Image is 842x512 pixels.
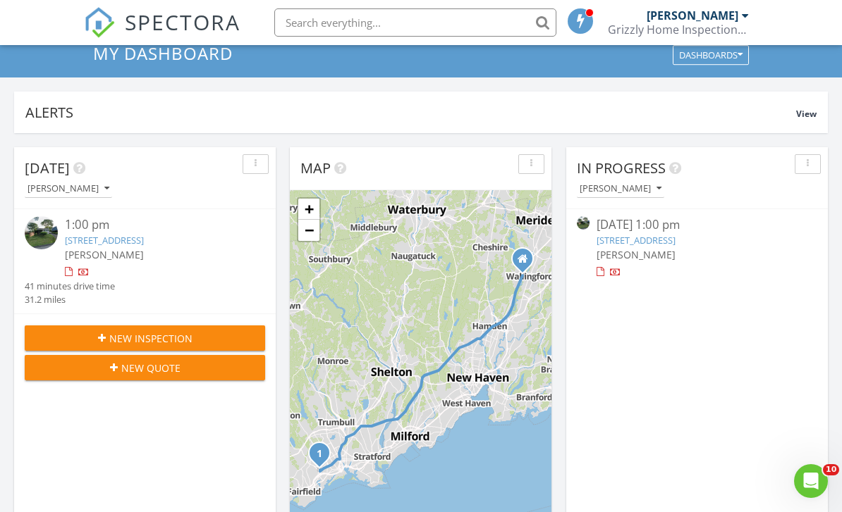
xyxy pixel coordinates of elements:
span: New Quote [121,361,181,375]
a: Zoom out [298,220,319,241]
span: [PERSON_NAME] [597,248,676,261]
div: Grizzly Home Inspections LLC [608,23,749,37]
button: Dashboards [673,46,749,65]
div: 1:00 pm [65,216,245,234]
button: New Quote [25,355,265,380]
span: SPECTORA [125,7,240,37]
div: Dashboards [679,51,743,61]
button: [PERSON_NAME] [577,180,664,199]
div: 31.2 miles [25,293,115,306]
span: [PERSON_NAME] [65,248,144,261]
a: 1:00 pm [STREET_ADDRESS] [PERSON_NAME] 41 minutes drive time 31.2 miles [25,216,265,306]
a: [STREET_ADDRESS] [597,234,676,246]
span: In Progress [577,158,666,177]
div: 151 May St, Fairfield, CT 06825 [319,453,328,461]
span: My Dashboard [93,42,233,65]
span: New Inspection [109,331,193,346]
div: [DATE] 1:00 pm [597,216,797,234]
img: The Best Home Inspection Software - Spectora [84,7,115,38]
img: streetview [25,216,58,249]
span: View [796,108,817,120]
span: 10 [823,464,839,475]
div: 41 minutes drive time [25,280,115,293]
div: [PERSON_NAME] [580,184,661,194]
a: [DATE] 1:00 pm [STREET_ADDRESS] [PERSON_NAME] [577,216,817,279]
div: 5 Masonic Ave., Wallingford CT 06492 [523,258,531,267]
span: [DATE] [25,158,70,177]
a: Zoom in [298,199,319,220]
a: SPECTORA [84,19,240,49]
div: Alerts [25,103,796,122]
button: New Inspection [25,325,265,351]
img: streetview [577,216,590,229]
input: Search everything... [274,8,556,37]
i: 1 [317,449,322,459]
span: Map [300,158,331,177]
a: [STREET_ADDRESS] [65,234,144,246]
iframe: Intercom live chat [794,464,828,498]
button: [PERSON_NAME] [25,180,112,199]
div: [PERSON_NAME] [28,184,109,194]
div: [PERSON_NAME] [647,8,738,23]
